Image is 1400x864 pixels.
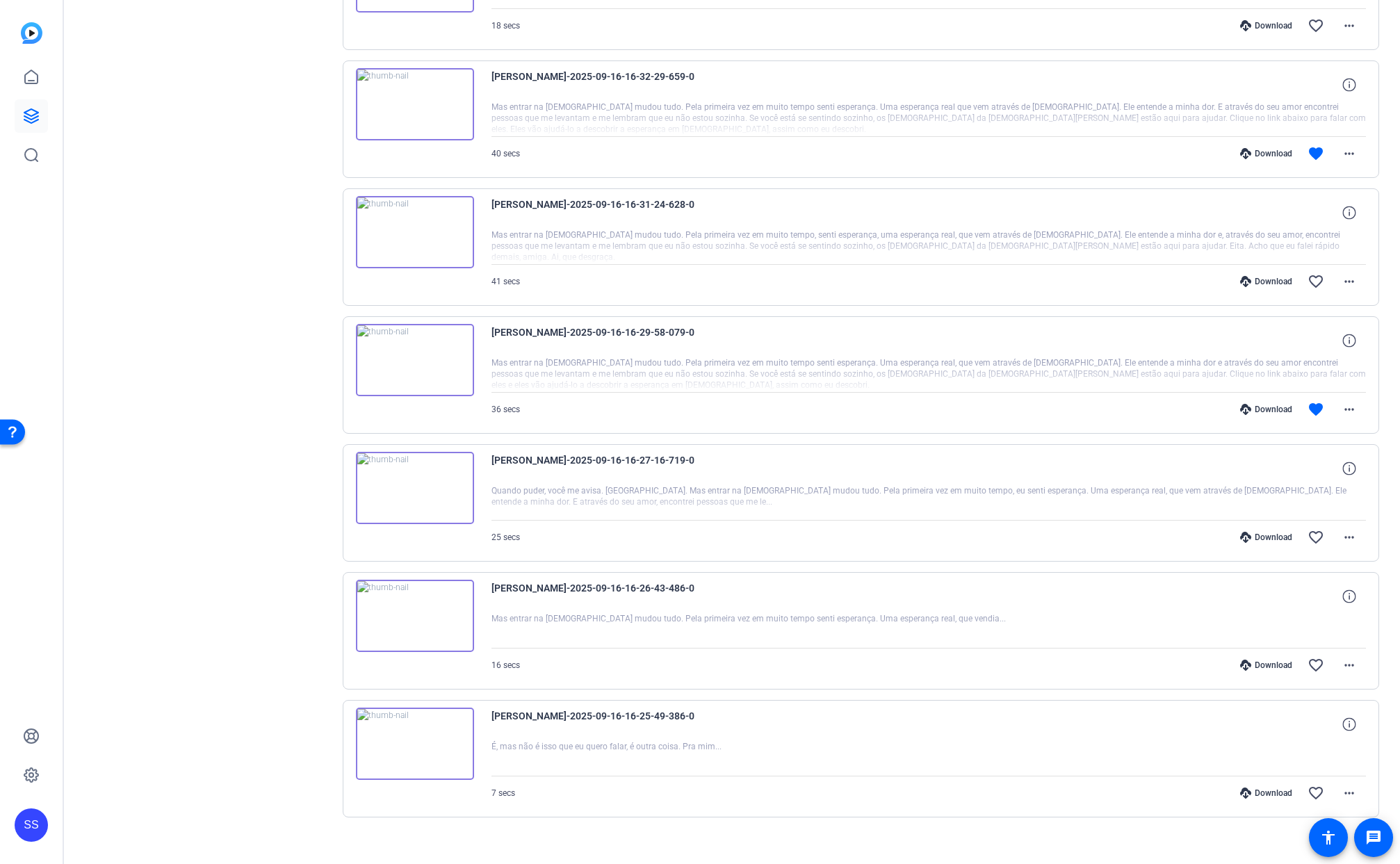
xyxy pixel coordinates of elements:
img: thumb-nail [356,580,474,652]
span: 40 secs [491,149,520,158]
mat-icon: more_horiz [1341,273,1358,290]
mat-icon: favorite_border [1308,17,1324,34]
mat-icon: favorite_border [1308,529,1324,546]
div: Download [1233,276,1299,287]
mat-icon: more_horiz [1341,785,1358,801]
mat-icon: accessibility [1320,829,1337,846]
mat-icon: more_horiz [1341,657,1358,674]
span: 16 secs [491,660,520,670]
div: Download [1233,148,1299,159]
span: 36 secs [491,405,520,414]
mat-icon: favorite [1308,401,1324,418]
div: Download [1233,788,1299,799]
div: Download [1233,660,1299,671]
span: [PERSON_NAME]-2025-09-16-16-29-58-079-0 [491,324,749,357]
span: [PERSON_NAME]-2025-09-16-16-32-29-659-0 [491,68,749,101]
div: Download [1233,20,1299,31]
mat-icon: favorite_border [1308,657,1324,674]
mat-icon: favorite_border [1308,273,1324,290]
span: [PERSON_NAME]-2025-09-16-16-31-24-628-0 [491,196,749,229]
mat-icon: more_horiz [1341,529,1358,546]
img: blue-gradient.svg [21,22,42,44]
img: thumb-nail [356,196,474,268]
mat-icon: favorite_border [1308,785,1324,801]
img: thumb-nail [356,68,474,140]
img: thumb-nail [356,324,474,396]
span: [PERSON_NAME]-2025-09-16-16-27-16-719-0 [491,452,749,485]
div: Download [1233,532,1299,543]
mat-icon: favorite [1308,145,1324,162]
mat-icon: more_horiz [1341,17,1358,34]
span: 7 secs [491,788,515,798]
span: [PERSON_NAME]-2025-09-16-16-25-49-386-0 [491,708,749,741]
div: Download [1233,404,1299,415]
span: 41 secs [491,277,520,286]
div: SS [15,808,48,842]
img: thumb-nail [356,452,474,524]
span: 18 secs [491,21,520,31]
img: thumb-nail [356,708,474,780]
mat-icon: more_horiz [1341,401,1358,418]
mat-icon: more_horiz [1341,145,1358,162]
span: 25 secs [491,532,520,542]
span: [PERSON_NAME]-2025-09-16-16-26-43-486-0 [491,580,749,613]
mat-icon: message [1365,829,1382,846]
